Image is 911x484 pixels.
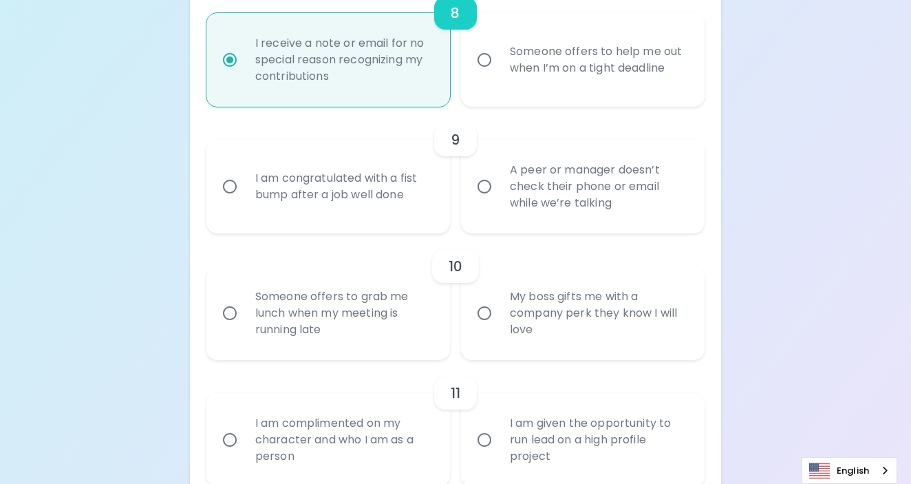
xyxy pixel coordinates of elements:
div: I am complimented on my character and who I am as a person [244,399,442,481]
div: I am congratulated with a fist bump after a job well done [244,154,442,220]
div: A peer or manager doesn’t check their phone or email while we’re talking [499,145,697,228]
div: I receive a note or email for no special reason recognizing my contributions [244,19,442,101]
div: My boss gifts me with a company perk they know I will love [499,272,697,355]
aside: Language selected: English [802,457,897,484]
div: choice-group-check [206,107,705,233]
div: Someone offers to help me out when I’m on a tight deadline [499,27,697,93]
div: choice-group-check [206,233,705,360]
div: Someone offers to grab me lunch when my meeting is running late [244,272,442,355]
h6: 10 [449,255,462,277]
h6: 9 [451,129,460,151]
a: English [802,458,897,483]
div: I am given the opportunity to run lead on a high profile project [499,399,697,481]
h6: 11 [451,382,460,404]
h6: 8 [451,2,460,24]
div: Language [802,457,897,484]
